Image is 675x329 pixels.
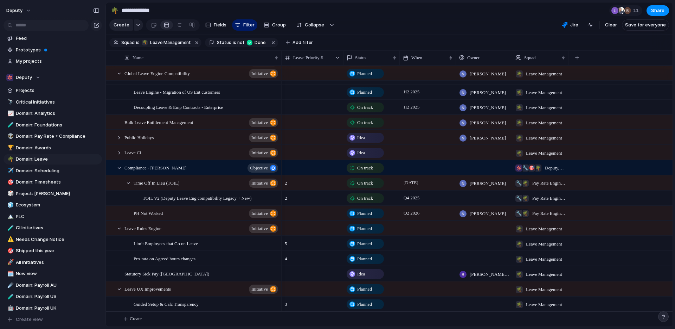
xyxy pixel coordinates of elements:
button: deputy [3,5,35,16]
div: 🌴 [522,180,529,187]
span: Create [114,21,129,29]
span: Jira [570,21,578,29]
button: initiative [249,118,278,127]
span: Share [651,7,664,14]
a: 🧊Ecosystem [4,200,102,210]
button: ✈️ [6,167,13,174]
span: Clear [605,21,617,29]
button: Create view [4,314,102,325]
span: PLC [16,213,99,220]
button: 🌴 [109,5,120,16]
span: Leave Management [150,39,191,46]
button: initiative [249,224,278,233]
span: Status [217,39,231,46]
div: 🌴 [516,225,523,232]
span: Idea [357,271,365,278]
span: Planned [357,210,372,217]
button: 🎲 [6,190,13,197]
span: Idea [357,134,365,141]
span: initiative [251,178,268,188]
span: Decoupling Leave & Emp Contracts - Enterprise [134,103,223,111]
span: Planned [357,89,372,96]
div: 👽Domain: Pay Rate + Compliance [4,131,102,142]
div: ☄️Domain: Payroll AU [4,280,102,291]
div: 🌴 [516,241,523,248]
span: On track [357,164,373,172]
div: 🔧 [522,164,529,172]
span: On track [357,119,373,126]
span: New view [16,270,99,277]
span: Domain: Payroll US [16,293,99,300]
button: 🤖 [6,305,13,312]
span: [PERSON_NAME] [470,135,506,142]
span: [PERSON_NAME] [470,210,506,217]
span: initiative [251,209,268,218]
span: Compliance - [PERSON_NAME] [124,163,187,172]
div: 🧊 [7,201,12,209]
button: ⚠️ [6,236,13,243]
div: 📈Domain: Analytics [4,108,102,119]
div: 🌴 [516,286,523,293]
span: Leave Management [526,286,562,293]
span: Squad [524,54,536,61]
div: 🌴 [111,6,118,15]
div: 🔭 [7,98,12,106]
a: 🧪CI Initiatives [4,223,102,233]
a: 🤖Domain: Payroll UK [4,303,102,314]
span: 2 [282,191,343,202]
button: Add filter [282,38,317,48]
div: 🧪 [7,121,12,129]
span: Pay Rate Engine , Leave Management [532,180,565,187]
span: On track [357,104,373,111]
span: is [233,39,236,46]
div: 🌴 [534,164,541,172]
div: 🔧 [515,180,522,187]
div: 🧪 [7,224,12,232]
a: 🎯Shipped this year [4,246,102,256]
div: 🚀All Initiatives [4,257,102,268]
span: Leave Management [526,119,562,126]
div: ⚠️ [7,235,12,243]
div: ✈️ [7,167,12,175]
button: initiative [249,133,278,142]
span: [PERSON_NAME] [470,89,506,96]
a: 🏆Domain: Awards [4,143,102,153]
span: Limit Employees that Go on Leave [134,239,198,247]
span: Statutory Sick Pay ([GEOGRAPHIC_DATA]) [124,269,209,278]
div: 🏔️PLC [4,211,102,222]
span: [PERSON_NAME] [470,104,506,111]
a: My projects [4,56,102,67]
button: Group [260,19,289,31]
span: Leave Management [526,241,562,248]
span: objective [250,163,268,173]
button: initiative [249,179,278,188]
div: 🌴 [522,210,529,217]
span: H2 2025 [402,103,421,111]
a: Projects [4,85,102,96]
button: 🌴Leave Management [140,39,192,46]
button: Create [109,19,133,31]
button: 👽 [6,133,13,140]
span: Owner [467,54,480,61]
span: Domain: Awards [16,144,99,151]
span: 4 [282,252,343,262]
span: Leave UX Improvements [124,285,171,293]
div: 🎯 [7,178,12,186]
span: Projects [16,87,99,94]
span: Domain: Analytics [16,110,99,117]
span: Leave Management [526,89,562,96]
a: 🧪Domain: Payroll US [4,291,102,302]
div: 🌴 [522,195,529,202]
span: Project: [PERSON_NAME] [16,190,99,197]
button: Jira [559,20,581,30]
button: initiative [249,285,278,294]
a: ✈️Domain: Scheduling [4,166,102,176]
span: Domain: Payroll UK [16,305,99,312]
button: 🎯 [6,247,13,254]
div: 📈 [7,110,12,118]
span: [PERSON_NAME] [470,70,506,77]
